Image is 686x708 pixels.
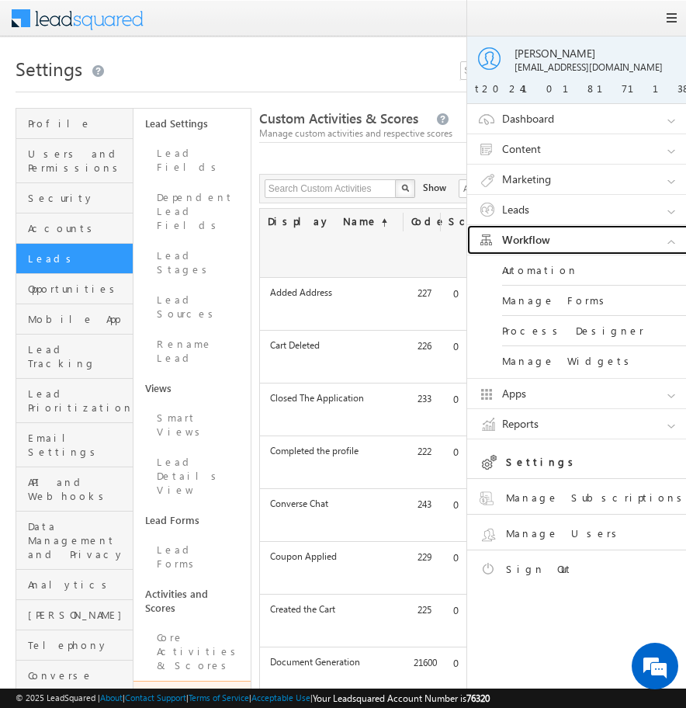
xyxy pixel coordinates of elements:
span: 76320 [466,692,490,704]
label: Cart Deleted [270,339,398,351]
label: Document Generation [270,656,398,668]
a: Active [459,179,538,198]
div: Display Name [260,209,404,235]
div: 0 [443,338,480,360]
span: Opportunities [28,282,129,296]
span: Converse [28,668,129,682]
a: Lead Prioritization [16,379,133,423]
div: Minimize live chat window [255,8,292,45]
div: 225 [406,602,443,624]
a: Lead Forms [133,535,251,579]
a: About [100,692,123,703]
span: [PERSON_NAME] [28,608,129,622]
div: 222 [406,444,443,466]
span: Telephony [28,638,129,652]
a: Lead Fields [133,138,251,182]
a: Leads [16,244,133,274]
div: 226 [406,338,443,360]
a: Data Management and Privacy [16,512,133,570]
a: Smart Views [133,403,251,447]
div: 0 [443,550,480,571]
span: Leads [28,252,129,265]
span: Lead Tracking [28,342,129,370]
em: Start Chat [211,478,282,499]
label: Coupon Applied [270,550,398,562]
span: Active [459,182,533,196]
a: Analytics [16,570,133,600]
label: Completed the profile [270,445,398,456]
span: Settings [16,56,82,81]
span: Your Leadsquared Account Number is [313,692,490,704]
a: Security [16,183,133,213]
span: Users and Permissions [28,147,129,175]
label: Created the Cart [270,603,398,615]
div: 0 [443,391,480,413]
a: Profile [16,109,133,139]
label: Added Address [270,286,398,298]
span: © 2025 LeadSquared | | | | | [16,691,490,706]
a: Email Settings [16,423,133,467]
span: API and Webhooks [28,475,129,503]
div: [PERSON_NAME] [514,47,677,61]
div: 0 [443,444,480,466]
span: Mobile App [28,312,129,326]
span: Analytics [28,578,129,592]
div: Show [423,179,446,195]
div: 0 [443,655,480,677]
a: Lead Sources [133,285,251,329]
div: [EMAIL_ADDRESS][DOMAIN_NAME] [514,61,677,75]
div: 243 [406,497,443,519]
a: Lead Stages [133,241,251,285]
a: Lead Forms [133,505,251,535]
div: 233 [406,391,443,413]
a: API and Webhooks [16,467,133,512]
span: Security [28,191,129,205]
a: Core Activities & Scores [133,623,251,681]
textarea: Type your message and hit 'Enter' [20,144,283,465]
a: [PERSON_NAME] [16,600,133,630]
input: Search Settings [460,61,670,80]
div: 0 [443,286,480,307]
div: 227 [406,286,443,307]
a: Lead Details View [133,447,251,505]
img: d_60004797649_company_0_60004797649 [26,82,65,102]
a: Mobile App [16,304,133,335]
span: Data Management and Privacy [28,519,129,561]
div: t20241018171138 [475,82,678,95]
label: Converse Chat [270,498,398,509]
a: Converse [16,661,133,691]
div: Manage custom activities and respective scores [259,127,670,141]
div: Chat with us now [81,82,261,102]
a: Users and Permissions [16,139,133,183]
label: Closed The Application [270,392,398,404]
div: Code [404,209,441,235]
a: Views [133,373,251,403]
a: Activities and Scores [133,579,251,623]
a: Accounts [16,213,133,244]
a: Lead Tracking [16,335,133,379]
span: Email Settings [28,431,129,459]
a: Contact Support [125,692,186,703]
span: Lead Prioritization [28,387,129,415]
a: Rename Lead [133,329,251,373]
span: Custom Activities & Scores [259,109,418,127]
a: Terms of Service [189,692,249,703]
div: 0 [443,602,480,624]
div: 21600 [406,655,443,677]
a: Telephony [16,630,133,661]
img: Search [401,184,409,192]
a: Dependent Lead Fields [133,182,251,241]
div: Score [441,209,478,235]
a: Lead Settings [133,109,251,138]
div: 229 [406,550,443,571]
div: 0 [443,497,480,519]
span: Profile [28,116,129,130]
a: Opportunities [16,274,133,304]
a: Acceptable Use [251,692,310,703]
span: Accounts [28,221,129,235]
